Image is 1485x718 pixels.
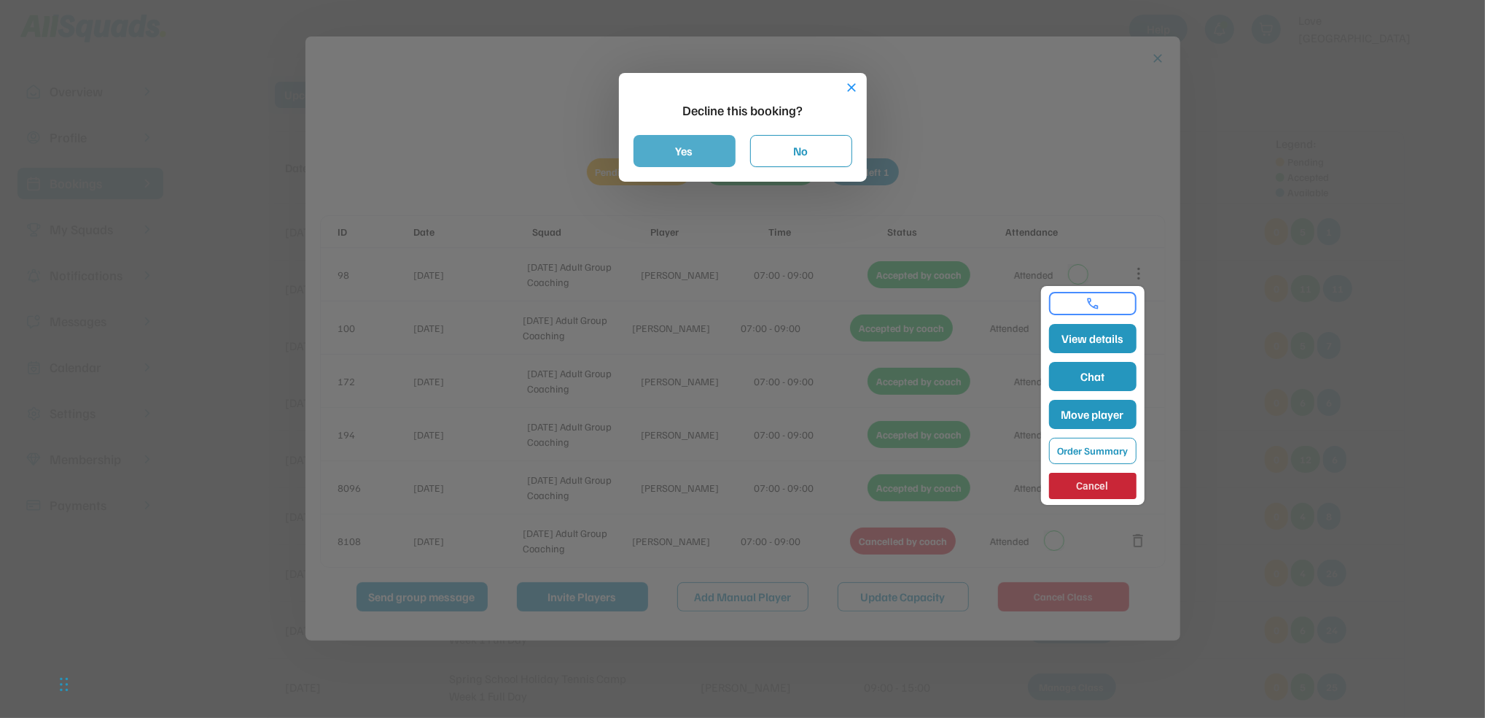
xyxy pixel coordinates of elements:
[750,135,852,167] button: No
[1049,400,1137,429] button: Move player
[845,80,860,95] button: close
[634,135,736,167] button: Yes
[1049,324,1137,353] button: View details
[1049,438,1137,464] button: Order Summary
[1049,473,1137,499] button: Cancel
[682,101,803,120] div: Decline this booking?
[1049,362,1137,391] button: Chat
